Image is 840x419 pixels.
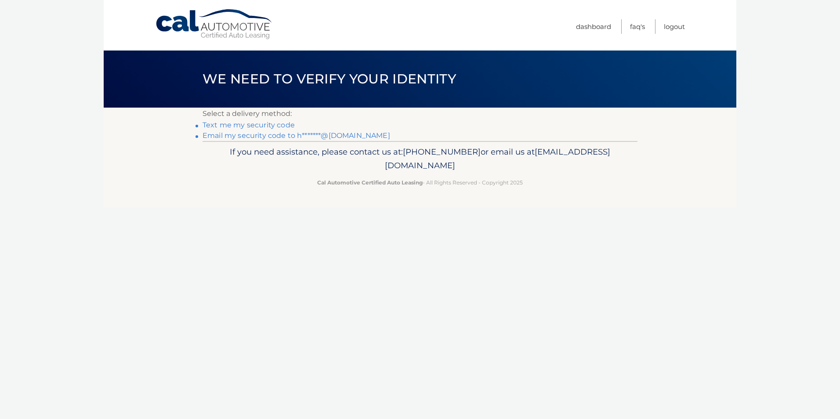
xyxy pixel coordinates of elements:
[664,19,685,34] a: Logout
[155,9,274,40] a: Cal Automotive
[208,178,632,187] p: - All Rights Reserved - Copyright 2025
[203,108,637,120] p: Select a delivery method:
[208,145,632,173] p: If you need assistance, please contact us at: or email us at
[403,147,481,157] span: [PHONE_NUMBER]
[203,121,295,129] a: Text me my security code
[630,19,645,34] a: FAQ's
[203,71,456,87] span: We need to verify your identity
[203,131,390,140] a: Email my security code to h*******@[DOMAIN_NAME]
[576,19,611,34] a: Dashboard
[317,179,423,186] strong: Cal Automotive Certified Auto Leasing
